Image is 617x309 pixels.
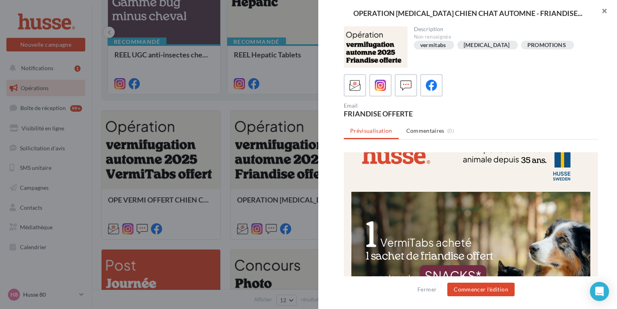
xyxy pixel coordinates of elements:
[406,127,445,135] span: Commentaires
[447,283,515,296] button: Commencer l'édition
[414,26,592,32] div: Description
[464,42,510,48] div: [MEDICAL_DATA]
[8,39,247,229] img: news_snacks.png
[420,42,446,48] div: vermitabs
[527,42,566,48] div: PROMOTIONS
[590,282,609,301] div: Open Intercom Messenger
[447,128,454,134] span: (0)
[344,110,468,117] div: FRIANDISE OFFERTE
[344,103,468,108] div: Email
[353,10,582,17] span: OPERATION [MEDICAL_DATA] CHIEN CHAT AUTOMNE - FRIANDISE...
[414,33,592,41] div: Non renseignée
[414,285,440,294] button: Fermer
